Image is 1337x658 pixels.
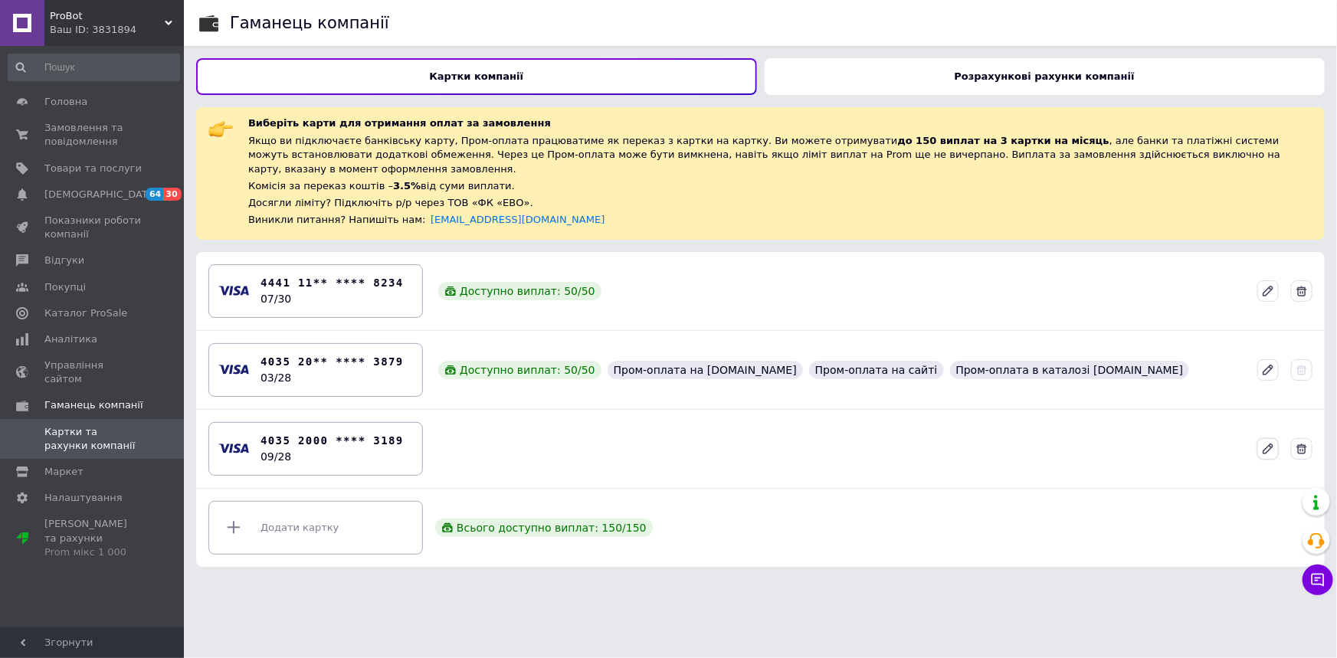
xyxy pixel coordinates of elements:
[435,519,653,537] div: Всього доступно виплат: 150 / 150
[44,188,158,201] span: [DEMOGRAPHIC_DATA]
[809,361,944,379] div: Пром-оплата на сайті
[44,398,143,412] span: Гаманець компанії
[44,491,123,505] span: Налаштування
[44,254,84,267] span: Відгуки
[44,425,142,453] span: Картки та рахунки компанії
[44,280,86,294] span: Покупці
[248,117,551,129] span: Виберіть карти для отримання оплат за замовлення
[44,465,84,479] span: Маркет
[429,70,523,82] b: Картки компанії
[44,358,142,386] span: Управління сайтом
[8,54,180,81] input: Пошук
[44,95,87,109] span: Головна
[393,180,421,192] span: 3.5%
[44,162,142,175] span: Товари та послуги
[146,188,163,201] span: 64
[248,179,1312,194] div: Комісія за переказ коштів – від суми виплати.
[431,214,605,225] a: [EMAIL_ADDRESS][DOMAIN_NAME]
[44,214,142,241] span: Показники роботи компанії
[897,135,1109,146] span: до 150 виплат на 3 картки на місяць
[44,545,142,559] div: Prom мікс 1 000
[438,361,601,379] div: Доступно виплат: 50 / 50
[248,213,1312,227] div: Виникли питання? Напишіть нам:
[44,332,97,346] span: Аналітика
[608,361,803,379] div: Пром-оплата на [DOMAIN_NAME]
[208,116,233,141] img: :point_right:
[248,196,1312,210] div: Досягли ліміту? Підключіть р/р через ТОВ «ФК «ЕВО».
[261,293,291,305] time: 07/30
[955,70,1135,82] b: Розрахункові рахунки компанії
[230,15,389,31] div: Гаманець компанії
[261,372,291,384] time: 03/28
[50,9,165,23] span: ProBot
[218,505,413,551] div: Додати картку
[1303,565,1333,595] button: Чат з покупцем
[438,282,601,300] div: Доступно виплат: 50 / 50
[44,121,142,149] span: Замовлення та повідомлення
[44,517,142,559] span: [PERSON_NAME] та рахунки
[44,306,127,320] span: Каталог ProSale
[248,134,1312,176] div: Якщо ви підключаєте банківську карту, Пром-оплата працюватиме як переказ з картки на картку. Ви м...
[261,450,291,463] time: 09/28
[163,188,181,201] span: 30
[50,23,184,37] div: Ваш ID: 3831894
[950,361,1190,379] div: Пром-оплата в каталозі [DOMAIN_NAME]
